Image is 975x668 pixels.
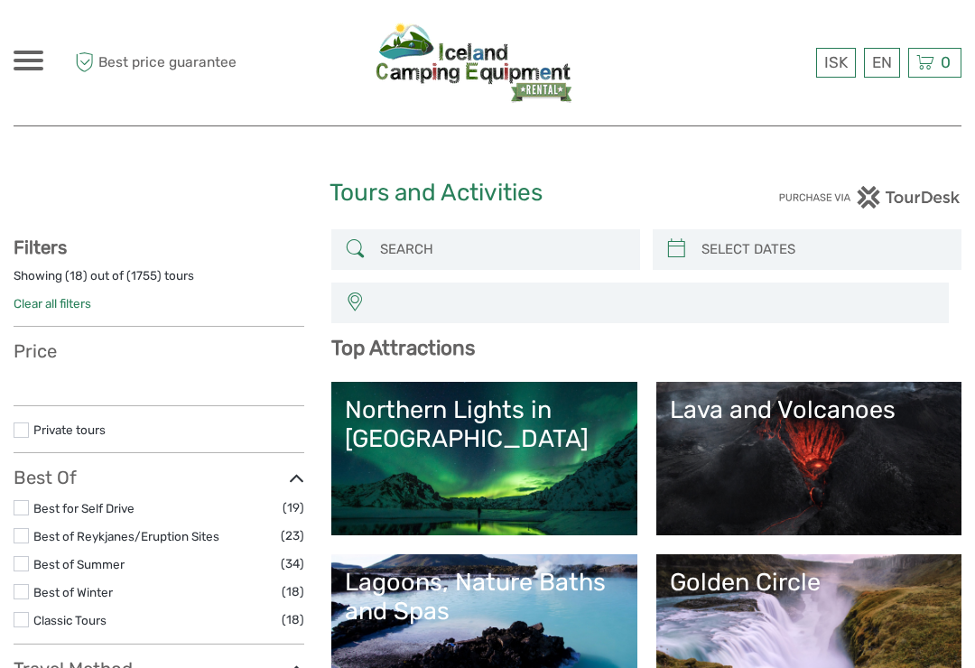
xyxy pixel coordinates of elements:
a: Best of Reykjanes/Eruption Sites [33,529,219,543]
img: PurchaseViaTourDesk.png [778,186,961,209]
span: (18) [282,609,304,630]
input: SEARCH [373,234,631,265]
strong: Filters [14,237,67,258]
a: Private tours [33,422,106,437]
a: Best of Summer [33,557,125,571]
h3: Best Of [14,467,304,488]
div: Showing ( ) out of ( ) tours [14,267,304,295]
img: 671-29c6cdf6-a7e8-48aa-af67-fe191aeda864_logo_big.jpg [375,23,573,103]
span: ISK [824,53,848,71]
div: EN [864,48,900,78]
a: Northern Lights in [GEOGRAPHIC_DATA] [345,395,623,522]
span: 0 [938,53,953,71]
span: (18) [282,581,304,602]
h1: Tours and Activities [330,179,645,208]
div: Lava and Volcanoes [670,395,948,424]
label: 18 [70,267,83,284]
div: Golden Circle [670,568,948,597]
a: Classic Tours [33,613,107,627]
div: Lagoons, Nature Baths and Spas [345,568,623,626]
h3: Price [14,340,304,362]
span: (23) [281,525,304,546]
span: (19) [283,497,304,518]
div: Northern Lights in [GEOGRAPHIC_DATA] [345,395,623,454]
a: Best of Winter [33,585,113,599]
a: Best for Self Drive [33,501,135,515]
a: Clear all filters [14,296,91,311]
label: 1755 [131,267,157,284]
span: (34) [281,553,304,574]
span: Best price guarantee [70,48,251,78]
b: Top Attractions [331,336,475,360]
input: SELECT DATES [694,234,952,265]
a: Lava and Volcanoes [670,395,948,522]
